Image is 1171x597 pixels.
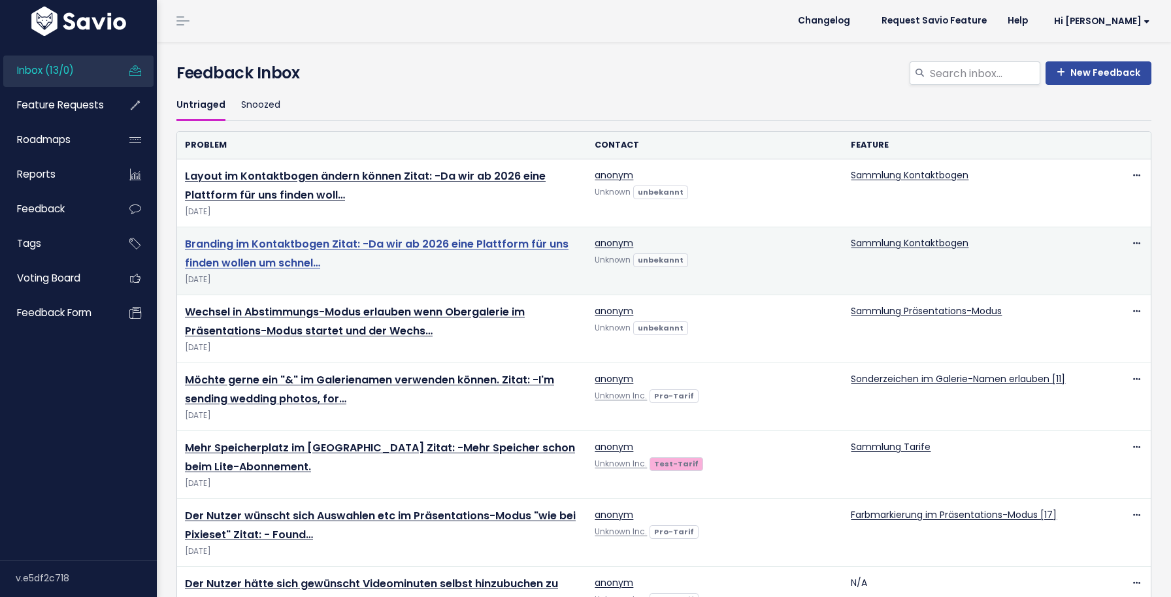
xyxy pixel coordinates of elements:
[798,16,850,25] span: Changelog
[3,298,108,328] a: Feedback form
[654,526,694,537] strong: Pro-Tarif
[1054,16,1150,26] span: Hi [PERSON_NAME]
[185,341,579,355] span: [DATE]
[633,185,687,198] a: unbekannt
[3,56,108,86] a: Inbox (13/0)
[17,236,41,250] span: Tags
[595,304,633,317] a: anonym
[595,372,633,385] a: anonym
[17,63,74,77] span: Inbox (13/0)
[17,202,65,216] span: Feedback
[17,306,91,319] span: Feedback form
[997,11,1038,31] a: Help
[595,508,633,521] a: anonym
[241,90,280,121] a: Snoozed
[185,205,579,219] span: [DATE]
[17,167,56,181] span: Reports
[176,90,1151,121] ul: Filter feature requests
[3,125,108,155] a: Roadmaps
[654,459,699,469] strong: Test-Tarif
[851,304,1002,317] a: Sammlung Präsentations-Modus
[185,236,569,270] a: Branding im Kontaktbogen Zitat: -Da wir ab 2026 eine Plattform für uns finden wollen um schnel…
[185,440,575,474] a: Mehr Speicherplatz im [GEOGRAPHIC_DATA] Zitat: -Mehr Speicher schon beim Lite-Abonnement.
[851,508,1057,521] a: Farbmarkierung im Präsentations-Modus [17]
[3,263,108,293] a: Voting Board
[851,372,1065,385] a: Sonderzeichen im Galerie-Namen erlauben [11]
[650,524,698,538] a: Pro-Tarif
[3,159,108,189] a: Reports
[638,323,684,333] strong: unbekannt
[638,187,684,197] strong: unbekannt
[3,194,108,224] a: Feedback
[176,61,1151,85] h4: Feedback Inbox
[3,229,108,259] a: Tags
[185,508,576,542] a: Der Nutzer wünscht sich Auswahlen etc im Präsentations-Modus "wie bei Pixieset" Zitat: - Found…
[851,236,968,250] a: Sammlung Kontaktbogen
[595,236,633,250] a: anonym
[595,459,647,469] a: Unknown Inc.
[185,169,546,202] a: Layout im Kontaktbogen ändern können Zitat: -Da wir ab 2026 eine Plattform für uns finden woll…
[595,440,633,453] a: anonym
[16,561,157,595] div: v.e5df2c718
[633,253,687,266] a: unbekannt
[1046,61,1151,85] a: New Feedback
[17,98,104,112] span: Feature Requests
[28,7,129,36] img: logo-white.9d6f32f41409.svg
[595,169,633,182] a: anonym
[595,391,647,401] a: Unknown Inc.
[17,271,80,285] span: Voting Board
[851,169,968,182] a: Sammlung Kontaktbogen
[851,440,931,453] a: Sammlung Tarife
[185,545,579,558] span: [DATE]
[587,132,843,159] th: Contact
[185,477,579,491] span: [DATE]
[595,255,631,265] span: Unknown
[3,90,108,120] a: Feature Requests
[929,61,1040,85] input: Search inbox...
[185,304,525,338] a: Wechsel in Abstimmungs-Modus erlauben wenn Obergalerie im Präsentations-Modus startet und der Wechs…
[185,273,579,287] span: [DATE]
[650,389,698,402] a: Pro-Tarif
[177,132,587,159] th: Problem
[595,323,631,333] span: Unknown
[871,11,997,31] a: Request Savio Feature
[595,576,633,589] a: anonym
[185,409,579,423] span: [DATE]
[633,321,687,334] a: unbekannt
[17,133,71,146] span: Roadmaps
[638,255,684,265] strong: unbekannt
[595,526,647,537] a: Unknown Inc.
[176,90,225,121] a: Untriaged
[650,457,702,470] a: Test-Tarif
[185,372,554,406] a: Möchte gerne ein "&" im Galerienamen verwenden können. Zitat: -I'm sending wedding photos, for…
[843,132,1099,159] th: Feature
[1038,11,1161,31] a: Hi [PERSON_NAME]
[595,187,631,197] span: Unknown
[654,391,694,401] strong: Pro-Tarif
